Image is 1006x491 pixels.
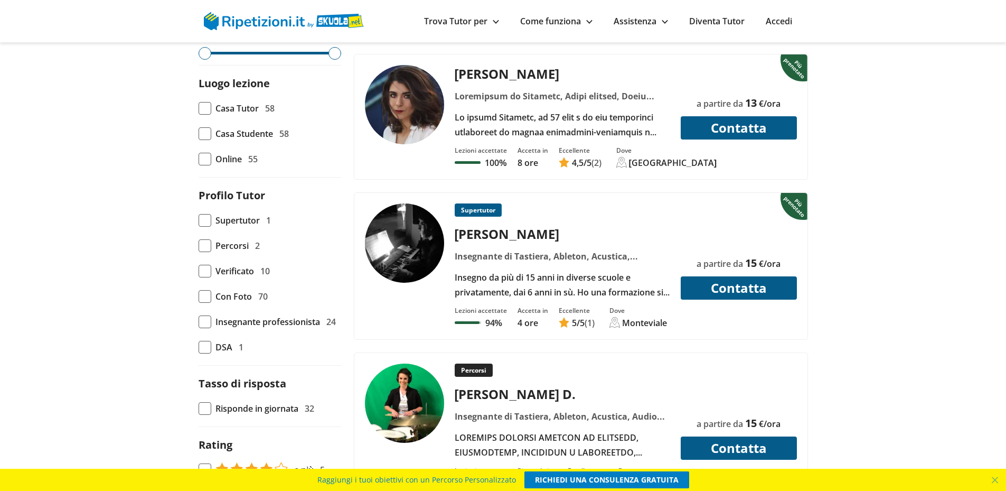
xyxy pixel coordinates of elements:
[681,437,797,460] button: Contatta
[759,258,781,270] span: €/ora
[518,317,548,329] p: 4 ore
[781,53,810,82] img: Piu prenotato
[204,12,364,30] img: logo Skuola.net | Ripetizioni.it
[559,306,595,315] div: Eccellente
[572,317,577,329] span: 5
[199,188,265,202] label: Profilo Tutor
[681,116,797,140] button: Contatta
[450,249,674,264] div: Insegnante di Tastiera, Ableton, Acustica, Armonia, Basso, Chitarra acustica, Chitarra classica, ...
[204,14,364,26] a: logo Skuola.net | Ripetizioni.it
[365,65,444,144] img: tutor a Bologna - Cristina
[559,317,595,329] a: 5/5(1)
[759,98,781,109] span: €/ora
[591,157,601,169] span: (2)
[326,314,336,329] span: 24
[518,146,548,155] div: Accetta in
[622,317,667,329] div: Monteviale
[455,146,507,155] div: Lezioni accettate
[568,466,604,475] div: Eccellente
[215,289,252,304] span: Con Foto
[424,15,499,27] a: Trova Tutor per
[572,157,584,169] span: 4,5
[572,317,585,329] span: /5
[450,430,674,460] div: LOREMIPS DOLORSI AMETCON AD ELITSEDD, EIUSMODTEMP, INCIDIDUN U LABOREETDO, MAGNAALIQU ENIMADMI, V...
[199,438,232,452] label: Rating
[697,258,743,270] span: a partire da
[781,192,810,220] img: Piu prenotato
[572,157,591,169] span: /5
[585,317,595,329] span: (1)
[766,15,792,27] a: Accedi
[455,466,507,475] div: Lezioni accettate
[215,314,320,329] span: Insegnante professionista
[260,264,270,279] span: 10
[450,409,674,424] div: Insegnante di Tastiera, Ableton, Acustica, Audio mixing, Avid, Batteria, Dettato ritmico e melodi...
[450,270,674,300] div: Insegno da più di 15 anni in diverse scuole e privatamente, dai 6 anni in sù. Ho una formazione s...
[215,462,288,475] img: tasso di risposta 4+
[518,157,548,169] p: 8 ore
[450,110,674,140] div: Lo ipsumd Sitametc, ad 57 elit s do eiu temporinci utlaboreet do magnaa enimadmini-veniamquis n e...
[258,289,268,304] span: 70
[305,401,314,416] span: 32
[199,76,270,90] label: Luogo lezione
[279,126,289,141] span: 58
[559,146,601,155] div: Eccellente
[248,152,258,166] span: 55
[681,276,797,300] button: Contatta
[745,416,757,430] span: 15
[215,152,242,166] span: Online
[485,317,502,329] p: 94%
[697,418,743,430] span: a partire da
[609,306,667,315] div: Dove
[618,466,716,475] div: Dove
[518,466,553,475] div: Risponde in
[455,364,493,377] p: Percorsi
[215,238,249,253] span: Percorsi
[255,238,260,253] span: 2
[559,157,601,169] a: 4,5/5(2)
[689,15,745,27] a: Diventa Tutor
[215,213,260,228] span: Supertutor
[745,96,757,110] span: 13
[215,340,232,355] span: DSA
[455,203,502,217] p: Supertutor
[365,203,444,283] img: tutor a Monteviale - Paolo
[450,89,674,104] div: Loremipsum do Sitametc, Adipi elitsed, Doeiu tempo in utlab etdol, Magna aliq, Enima minimv, Quis...
[199,376,286,391] label: Tasso di risposta
[317,471,516,488] span: Raggiungi i tuoi obiettivi con un Percorso Personalizzato
[450,65,674,82] div: [PERSON_NAME]
[265,101,275,116] span: 58
[239,340,243,355] span: 1
[614,15,668,27] a: Assistenza
[520,15,593,27] a: Come funziona
[518,306,548,315] div: Accetta in
[697,98,743,109] span: a partire da
[294,462,314,477] span: e più
[450,385,674,403] div: [PERSON_NAME] D.
[365,364,444,443] img: tutor a Barberino di Mugello - Marta M.
[455,306,507,315] div: Lezioni accettate
[215,401,298,416] span: Risponde in giornata
[524,471,689,488] a: RICHIEDI UNA CONSULENZA GRATUITA
[450,225,674,243] div: [PERSON_NAME]
[485,157,506,169] p: 100%
[759,418,781,430] span: €/ora
[745,256,757,270] span: 15
[320,462,325,477] span: 5
[215,126,273,141] span: Casa Studente
[616,146,717,155] div: Dove
[215,101,259,116] span: Casa Tutor
[266,213,271,228] span: 1
[629,157,717,169] div: [GEOGRAPHIC_DATA]
[215,264,254,279] span: Verificato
